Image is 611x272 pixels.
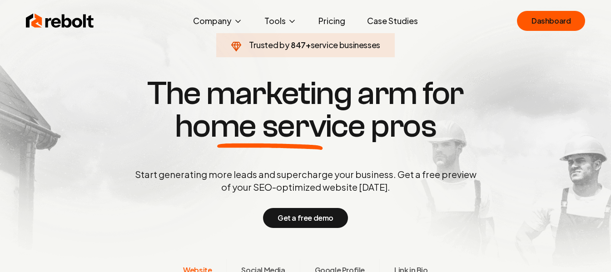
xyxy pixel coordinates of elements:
span: Trusted by [249,40,289,50]
span: home service [175,110,365,143]
span: service businesses [311,40,381,50]
h1: The marketing arm for pros [88,77,524,143]
p: Start generating more leads and supercharge your business. Get a free preview of your SEO-optimiz... [133,168,478,193]
a: Dashboard [517,11,585,31]
span: 847 [291,39,306,51]
span: + [306,40,311,50]
button: Company [186,12,250,30]
button: Tools [257,12,304,30]
img: Rebolt Logo [26,12,94,30]
button: Get a free demo [263,208,348,228]
a: Case Studies [360,12,425,30]
a: Pricing [311,12,353,30]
